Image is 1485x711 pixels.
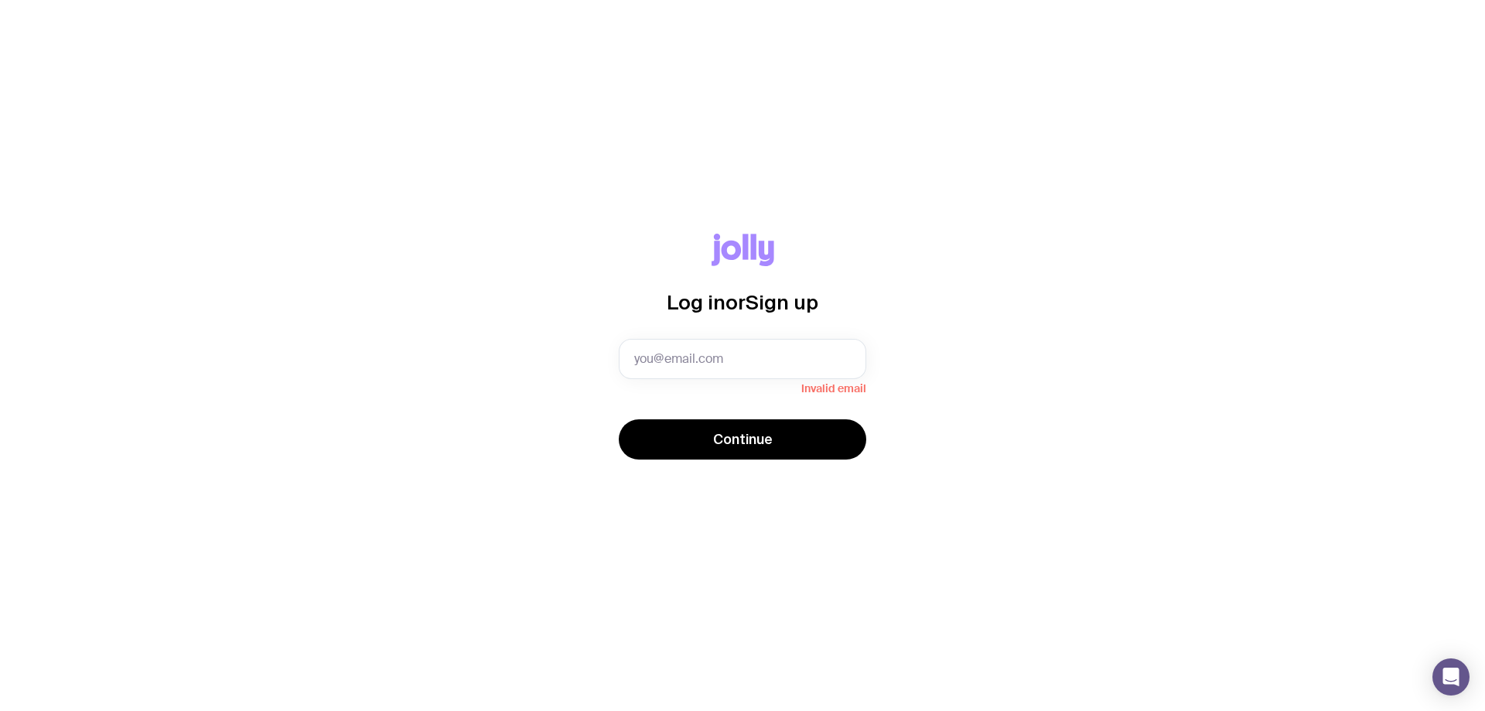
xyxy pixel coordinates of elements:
div: Open Intercom Messenger [1432,658,1470,696]
span: Invalid email [619,379,866,395]
input: you@email.com [619,339,866,379]
span: or [725,291,746,313]
span: Sign up [746,291,818,313]
span: Continue [713,430,773,449]
button: Continue [619,419,866,460]
span: Log in [667,291,725,313]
